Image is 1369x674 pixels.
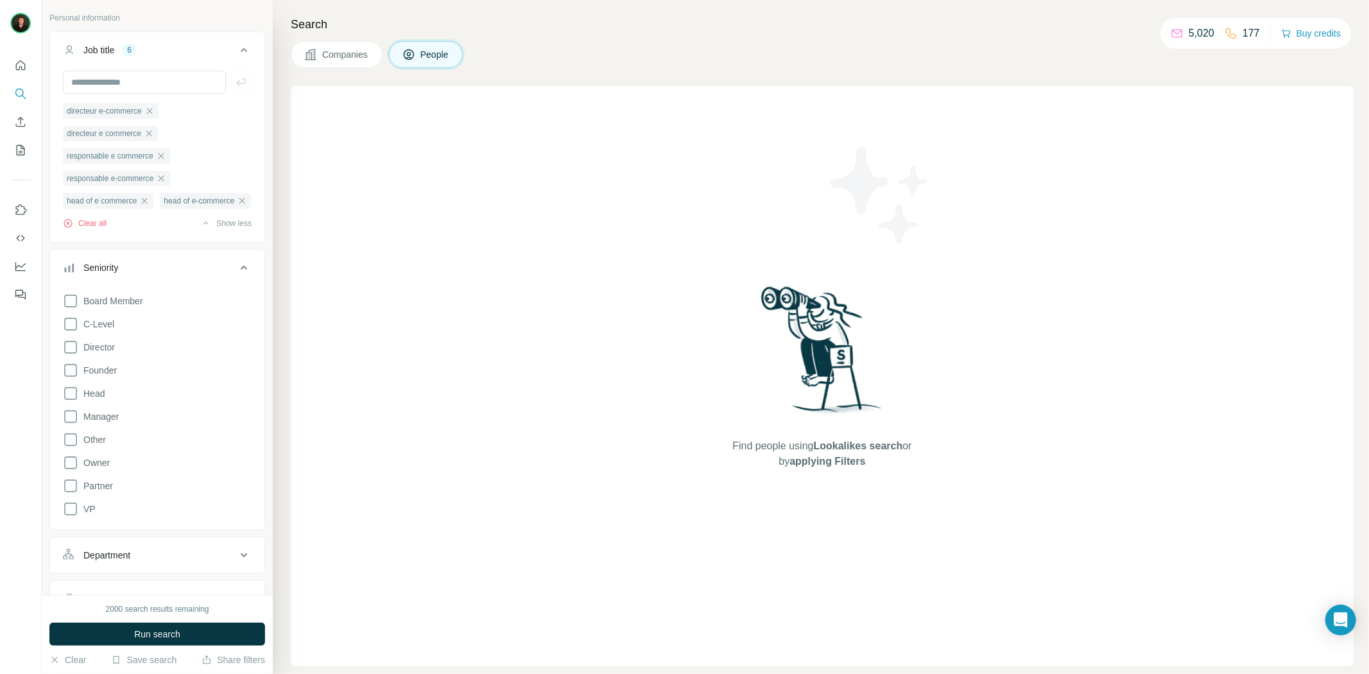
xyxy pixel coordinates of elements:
[67,173,153,184] span: responsable e-commerce
[67,150,153,162] span: responsable e commerce
[78,433,106,446] span: Other
[106,603,209,615] div: 2000 search results remaining
[10,198,31,221] button: Use Surfe on LinkedIn
[78,387,105,400] span: Head
[814,440,903,451] span: Lookalikes search
[134,628,180,641] span: Run search
[78,318,114,331] span: C-Level
[10,255,31,278] button: Dashboard
[83,592,152,605] div: Personal location
[49,623,265,646] button: Run search
[719,438,925,469] span: Find people using or by
[291,15,1354,33] h4: Search
[10,139,31,162] button: My lists
[1189,26,1214,41] p: 5,020
[78,503,96,515] span: VP
[789,456,865,467] span: applying Filters
[78,364,117,377] span: Founder
[78,295,143,307] span: Board Member
[67,128,141,139] span: directeur e commerce
[67,195,137,207] span: head of e commerce
[50,583,264,614] button: Personal location
[1281,24,1341,42] button: Buy credits
[10,54,31,77] button: Quick start
[50,540,264,571] button: Department
[10,82,31,105] button: Search
[83,549,130,562] div: Department
[83,261,118,274] div: Seniority
[49,12,265,24] p: Personal information
[10,13,31,33] img: Avatar
[67,105,142,117] span: directeur e-commerce
[50,252,264,288] button: Seniority
[201,218,252,229] button: Show less
[49,653,86,666] button: Clear
[322,48,369,61] span: Companies
[78,341,115,354] span: Director
[50,35,264,71] button: Job title6
[755,283,889,426] img: Surfe Illustration - Woman searching with binoculars
[78,480,113,492] span: Partner
[1243,26,1260,41] p: 177
[111,653,177,666] button: Save search
[822,137,938,253] img: Surfe Illustration - Stars
[78,410,119,423] span: Manager
[10,110,31,134] button: Enrich CSV
[10,227,31,250] button: Use Surfe API
[420,48,450,61] span: People
[83,44,114,56] div: Job title
[202,653,265,666] button: Share filters
[122,44,137,56] div: 6
[78,456,110,469] span: Owner
[164,195,234,207] span: head of e-commerce
[1325,605,1356,635] div: Open Intercom Messenger
[63,218,107,229] button: Clear all
[10,283,31,306] button: Feedback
